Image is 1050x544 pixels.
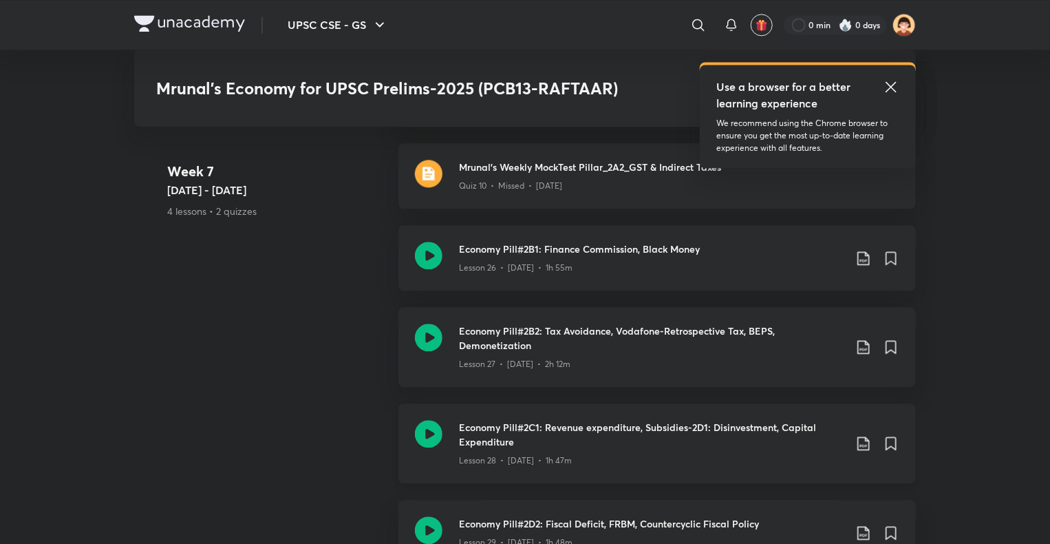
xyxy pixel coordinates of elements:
h4: Week 7 [167,162,387,182]
a: Economy Pill#2C1: Revenue expenditure, Subsidies-2D1: Disinvestment, Capital ExpenditureLesson 28... [398,404,916,500]
h5: [DATE] - [DATE] [167,182,387,199]
p: Quiz 10 • Missed • [DATE] [459,180,562,192]
h3: Economy Pill#2B1: Finance Commission, Black Money [459,242,844,256]
button: avatar [751,14,773,36]
h5: Use a browser for a better learning experience [716,79,853,112]
a: Economy Pill#2B1: Finance Commission, Black MoneyLesson 26 • [DATE] • 1h 55m [398,225,916,307]
button: UPSC CSE - GS [279,11,396,39]
img: Company Logo [134,15,245,32]
img: avatar [756,19,768,31]
p: 4 lessons • 2 quizzes [167,205,387,219]
h3: Mrunal’s Economy for UPSC Prelims-2025 (PCB13-RAFTAAR) [156,79,695,98]
img: Karan Singh [892,13,916,36]
img: streak [839,18,853,32]
p: Lesson 27 • [DATE] • 2h 12m [459,358,570,370]
h3: Economy Pill#2C1: Revenue expenditure, Subsidies-2D1: Disinvestment, Capital Expenditure [459,420,844,449]
p: We recommend using the Chrome browser to ensure you get the most up-to-date learning experience w... [716,117,899,154]
h3: Mrunal's Weekly MockTest Pillar_2A2_GST & Indirect Taxes [459,160,899,174]
a: Economy Pill#2B2: Tax Avoidance, Vodafone-Retrospective Tax, BEPS, DemonetizationLesson 27 • [DAT... [398,307,916,404]
img: quiz [415,160,442,187]
a: quizMrunal's Weekly MockTest Pillar_2A2_GST & Indirect TaxesQuiz 10 • Missed • [DATE] [398,143,916,225]
p: Lesson 28 • [DATE] • 1h 47m [459,454,572,467]
h3: Economy Pill#2D2: Fiscal Deficit, FRBM, Countercyclic Fiscal Policy [459,516,844,531]
a: Company Logo [134,15,245,35]
p: Lesson 26 • [DATE] • 1h 55m [459,262,572,274]
h3: Economy Pill#2B2: Tax Avoidance, Vodafone-Retrospective Tax, BEPS, Demonetization [459,324,844,353]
